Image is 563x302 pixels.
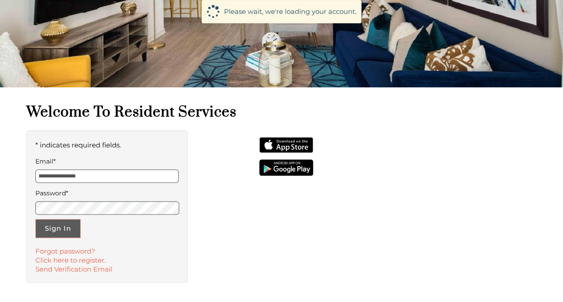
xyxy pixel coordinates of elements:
[35,265,112,273] a: Send Verification Email
[35,155,179,167] label: Email*
[35,256,106,264] a: Click here to register.
[35,139,179,151] p: * indicates required fields.
[259,160,313,176] img: Get it on Google Play
[26,103,537,121] h1: Welcome to Resident Services
[35,247,95,255] a: Forgot password?
[35,219,81,238] button: Sign In
[259,137,313,153] img: App Store
[35,187,179,199] label: Password*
